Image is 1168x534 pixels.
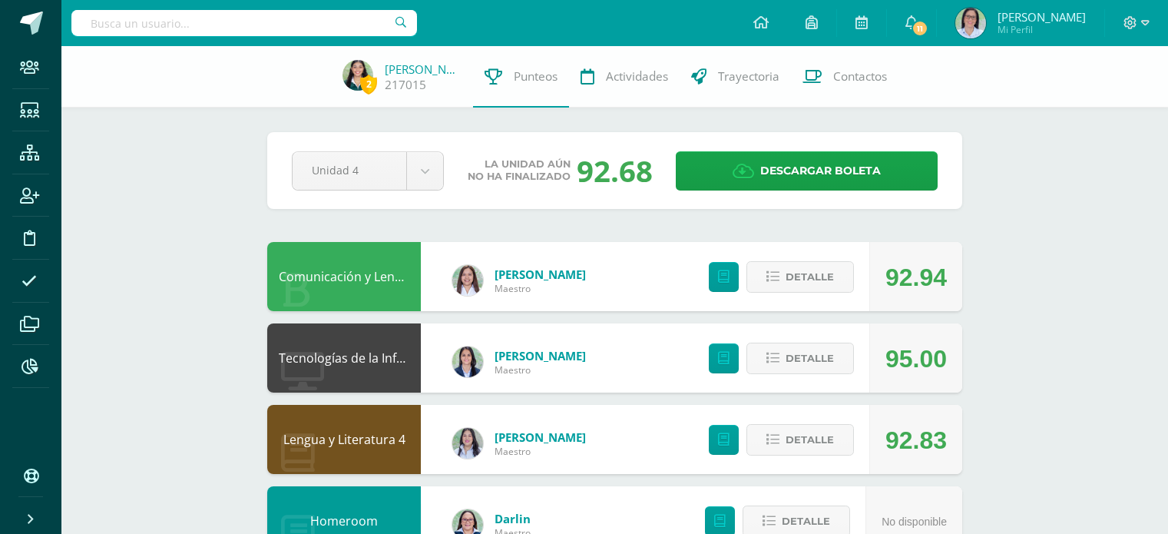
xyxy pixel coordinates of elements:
[569,46,680,108] a: Actividades
[577,151,653,191] div: 92.68
[606,68,668,85] span: Actividades
[998,9,1086,25] span: [PERSON_NAME]
[495,430,586,445] a: [PERSON_NAME]
[786,344,834,373] span: Detalle
[293,152,443,190] a: Unidad 4
[452,428,483,459] img: df6a3bad71d85cf97c4a6d1acf904499.png
[342,60,373,91] img: 850e85adf1f9d6f0507dff7766d5b93b.png
[452,265,483,296] img: acecb51a315cac2de2e3deefdb732c9f.png
[468,158,571,183] span: La unidad aún no ha finalizado
[676,151,938,191] a: Descargar boleta
[495,267,586,282] a: [PERSON_NAME]
[760,152,881,190] span: Descargar boleta
[495,363,586,376] span: Maestro
[746,343,854,374] button: Detalle
[746,261,854,293] button: Detalle
[279,268,489,285] a: Comunicación y Lenguaje L3 Inglés 4
[267,405,421,474] div: Lengua y Literatura 4
[495,445,586,458] span: Maestro
[786,426,834,454] span: Detalle
[882,516,947,528] span: No disponible
[360,75,377,94] span: 2
[385,77,426,93] a: 217015
[912,20,928,37] span: 11
[452,347,483,377] img: 7489ccb779e23ff9f2c3e89c21f82ed0.png
[495,282,586,295] span: Maestro
[833,68,887,85] span: Contactos
[267,242,421,311] div: Comunicación y Lenguaje L3 Inglés 4
[746,424,854,456] button: Detalle
[310,512,378,529] a: Homeroom
[786,263,834,291] span: Detalle
[885,406,947,475] div: 92.83
[885,243,947,312] div: 92.94
[385,61,462,77] a: [PERSON_NAME]
[998,23,1086,36] span: Mi Perfil
[283,431,405,448] a: Lengua y Literatura 4
[885,324,947,393] div: 95.00
[514,68,558,85] span: Punteos
[791,46,898,108] a: Contactos
[495,348,586,363] a: [PERSON_NAME]
[312,152,387,188] span: Unidad 4
[718,68,779,85] span: Trayectoria
[71,10,417,36] input: Busca un usuario...
[473,46,569,108] a: Punteos
[267,323,421,393] div: Tecnologías de la Información y la Comunicación 4
[955,8,986,38] img: 65f5ad2135174e629501159bff54d22a.png
[495,511,531,526] a: Darlin
[680,46,791,108] a: Trayectoria
[279,350,571,367] a: Tecnologías de la Información y la Comunicación 4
